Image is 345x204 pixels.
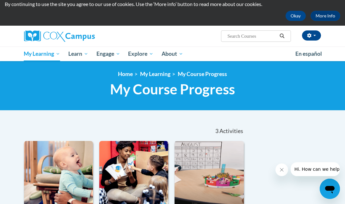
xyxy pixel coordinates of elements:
a: Learn [64,47,92,61]
span: Explore [128,50,153,58]
button: Account Settings [302,30,321,41]
a: My Learning [140,71,170,77]
input: Search Courses [227,32,277,40]
button: Okay [286,11,306,21]
img: Cox Campus [24,30,95,42]
a: En español [291,47,326,61]
iframe: Button to launch messaging window [320,179,340,199]
span: Learn [68,50,88,58]
a: Home [118,71,133,77]
a: My Learning [20,47,65,61]
iframe: Message from company [291,162,340,176]
a: My Course Progress [178,71,227,77]
a: Cox Campus [24,30,117,42]
span: My Learning [24,50,60,58]
div: Main menu [19,47,326,61]
iframe: Close message [275,163,288,176]
span: About [162,50,183,58]
span: 3 [215,128,219,135]
span: Activities [219,128,243,135]
a: About [157,47,187,61]
span: Engage [96,50,120,58]
span: Hi. How can we help? [4,4,51,10]
span: My Course Progress [110,81,235,98]
a: More Info [311,11,340,21]
p: By continuing to use the site you agree to our use of cookies. Use the ‘More info’ button to read... [5,1,340,8]
a: Explore [124,47,157,61]
a: Engage [92,47,124,61]
button: Search [277,32,287,40]
span: En español [295,50,322,57]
